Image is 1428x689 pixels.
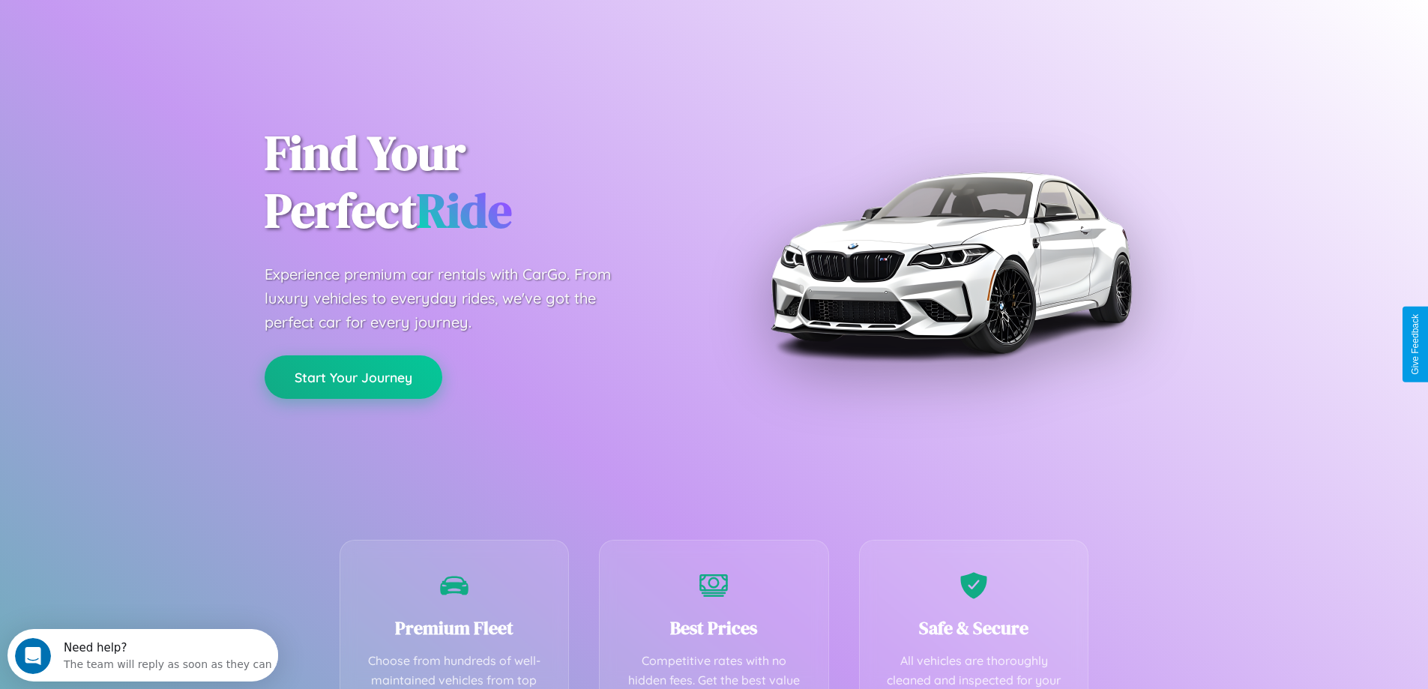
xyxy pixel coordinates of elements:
iframe: Intercom live chat [15,638,51,674]
iframe: Intercom live chat discovery launcher [7,629,278,682]
span: Ride [417,178,512,243]
h3: Premium Fleet [363,616,546,640]
h3: Best Prices [622,616,806,640]
h1: Find Your Perfect [265,124,692,240]
p: Experience premium car rentals with CarGo. From luxury vehicles to everyday rides, we've got the ... [265,262,639,334]
div: Give Feedback [1410,314,1421,375]
button: Start Your Journey [265,355,442,399]
img: Premium BMW car rental vehicle [763,75,1138,450]
h3: Safe & Secure [882,616,1066,640]
div: Need help? [56,13,265,25]
div: Open Intercom Messenger [6,6,279,47]
div: The team will reply as soon as they can [56,25,265,40]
